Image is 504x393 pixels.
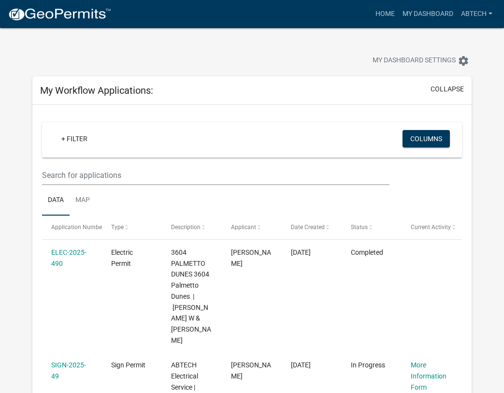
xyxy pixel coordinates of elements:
span: Kent Abell [231,248,271,267]
datatable-header-cell: Status [342,216,402,239]
span: Date Created [291,224,325,231]
i: settings [458,55,469,67]
a: Home [372,5,399,23]
span: 09/12/2025 [291,248,311,256]
span: Kent Abell [231,361,271,380]
datatable-header-cell: Current Activity [402,216,461,239]
span: In Progress [351,361,385,369]
button: Columns [403,130,450,147]
datatable-header-cell: Application Number [42,216,102,239]
span: 08/18/2025 [291,361,311,369]
datatable-header-cell: Date Created [282,216,342,239]
datatable-header-cell: Applicant [222,216,282,239]
span: Electric Permit [111,248,133,267]
a: My Dashboard [399,5,457,23]
span: Description [171,224,201,231]
button: My Dashboard Settingssettings [365,51,477,70]
span: Completed [351,248,383,256]
a: SIGN-2025-49 [51,361,86,380]
span: Applicant [231,224,256,231]
span: Status [351,224,368,231]
a: More Information Form [411,361,446,391]
span: My Dashboard Settings [373,55,456,67]
a: Data [42,185,70,216]
a: + Filter [54,130,95,147]
datatable-header-cell: Type [102,216,162,239]
button: collapse [431,84,464,94]
span: Type [111,224,124,231]
span: Application Number [51,224,104,231]
a: Map [70,185,96,216]
span: 3604 PALMETTO DUNES 3604 Palmetto Dunes | Carlson Clifford W & Kathy [171,248,211,344]
span: Current Activity [411,224,451,231]
a: ELEC-2025-490 [51,248,86,267]
span: Sign Permit [111,361,145,369]
h5: My Workflow Applications: [40,85,153,96]
a: ABTECH [457,5,496,23]
datatable-header-cell: Description [162,216,222,239]
input: Search for applications [42,165,389,185]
